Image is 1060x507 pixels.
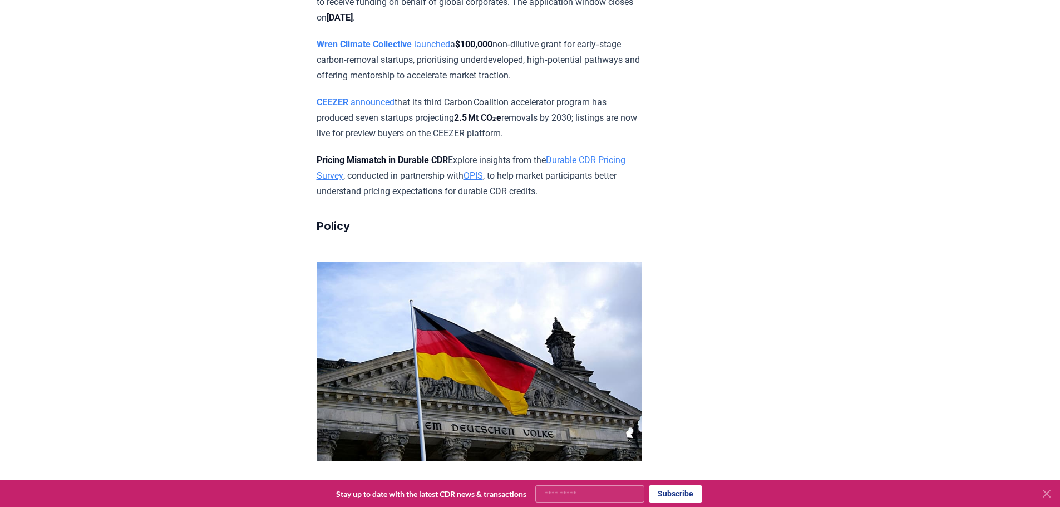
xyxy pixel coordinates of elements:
[351,97,395,107] a: announced
[317,155,448,165] strong: Pricing Mismatch in Durable CDR
[454,112,501,123] strong: 2.5 Mt CO₂e
[17,65,52,74] a: Financing
[317,152,642,199] p: Explore insights from the , conducted in partnership with , to help market participants better un...
[17,55,46,64] a: Projects
[317,219,350,233] strong: Policy
[464,170,483,181] a: OPIS
[414,39,450,50] a: launched
[317,37,642,83] p: a non‑dilutive grant for early‑stage carbon‑removal startups, prioritising underdeveloped, high‑p...
[327,12,353,23] strong: [DATE]
[455,39,492,50] strong: $100,000
[17,75,40,84] a: Policy
[17,24,98,34] a: Deals and Partnerships
[317,262,642,461] img: blog post image
[17,35,37,44] a: Deals
[17,14,60,24] a: Back to Top
[317,97,348,107] a: CEEZER
[317,95,642,141] p: that its third Carbon Coalition accelerator program has produced seven startups projecting remova...
[4,4,162,14] div: Outline
[317,39,412,50] a: Wren Climate Collective
[17,45,61,54] a: Partnerships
